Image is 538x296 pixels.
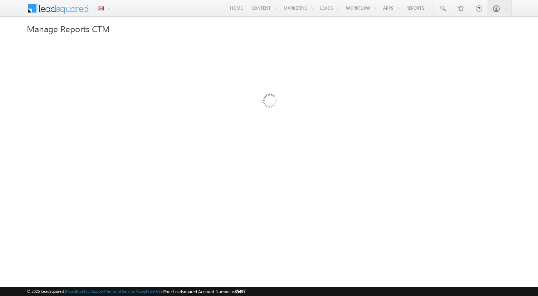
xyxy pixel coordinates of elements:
[27,288,245,295] span: © 2025 LeadSquared | | | | |
[164,289,245,294] span: Your Leadsquared Account Number is
[232,65,306,139] img: Loading...
[66,289,76,293] a: About
[27,23,110,34] span: Manage Reports CTM
[77,289,106,293] a: Contact Support
[107,289,134,293] a: Terms of Service
[235,289,245,294] span: 35497
[136,289,163,293] a: Acceptable Use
